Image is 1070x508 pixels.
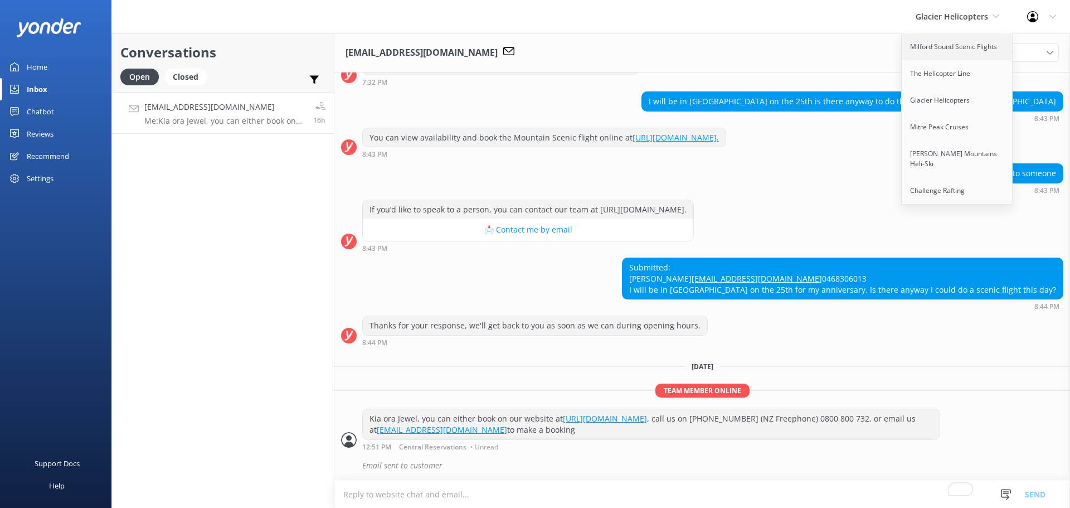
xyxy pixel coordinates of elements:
h2: Conversations [120,42,325,63]
span: • Unread [470,444,498,451]
div: Kia ora Jewel, you can either book on our website at , call us on [PHONE_NUMBER] (NZ Freephone) 0... [363,409,940,439]
div: If you’d like to speak to a person, you can contact our team at [URL][DOMAIN_NAME]. [363,200,693,219]
span: Glacier Helicopters [916,11,988,22]
div: speak to someone [982,164,1063,183]
a: [PERSON_NAME] Mountains Heli-Ski [902,141,1013,177]
div: 08:43pm 16-Aug-2025 (UTC +12:00) Pacific/Auckland [641,114,1063,122]
div: 12:51pm 17-Aug-2025 (UTC +12:00) Pacific/Auckland [362,443,940,451]
div: 2025-08-17T00:54:22.146 [341,456,1063,475]
div: Thanks for your response, we'll get back to you as soon as we can during opening hours. [363,316,707,335]
a: Mitre Peak Cruises [902,114,1013,141]
strong: 8:43 PM [362,151,387,158]
span: [DATE] [685,362,720,371]
div: 08:43pm 16-Aug-2025 (UTC +12:00) Pacific/Auckland [362,150,726,158]
div: Support Docs [35,452,80,475]
div: Recommend [27,145,69,167]
div: 08:43pm 16-Aug-2025 (UTC +12:00) Pacific/Auckland [362,244,694,252]
div: 07:32pm 16-Aug-2025 (UTC +12:00) Pacific/Auckland [362,78,639,86]
a: [URL][DOMAIN_NAME]. [633,132,719,143]
span: Central Reservations [399,444,466,451]
div: Home [27,56,47,78]
strong: 8:44 PM [362,340,387,346]
a: Open [120,70,164,83]
strong: 8:44 PM [1034,303,1059,310]
a: Milford Sound Scenic Flights [902,33,1013,60]
button: 📩 Contact me by email [363,219,693,241]
textarea: To enrich screen reader interactions, please activate Accessibility in Grammarly extension settings [334,481,1070,508]
div: Settings [27,167,53,190]
div: 08:43pm 16-Aug-2025 (UTC +12:00) Pacific/Auckland [981,186,1063,194]
img: yonder-white-logo.png [17,18,81,37]
span: Team member online [655,384,750,398]
div: I will be in [GEOGRAPHIC_DATA] on the 25th is there anyway to do the scenic flight from [GEOGRAPH... [642,92,1063,111]
div: 08:44pm 16-Aug-2025 (UTC +12:00) Pacific/Auckland [362,338,708,346]
div: Inbox [27,78,47,100]
div: Closed [164,69,207,85]
span: 12:51pm 17-Aug-2025 (UTC +12:00) Pacific/Auckland [313,115,325,125]
a: Glacier Helicopters [902,87,1013,114]
h3: [EMAIL_ADDRESS][DOMAIN_NAME] [346,46,498,60]
div: Help [49,475,65,497]
a: Challenge Rafting [902,177,1013,204]
strong: 8:43 PM [362,245,387,252]
div: 08:44pm 16-Aug-2025 (UTC +12:00) Pacific/Auckland [622,302,1063,310]
strong: 8:43 PM [1034,115,1059,122]
div: Open [120,69,159,85]
a: [EMAIL_ADDRESS][DOMAIN_NAME] [377,424,507,435]
div: Submitted: [PERSON_NAME] 0468306013 I will be in [GEOGRAPHIC_DATA] on the 25th for my anniversary... [622,258,1063,299]
a: Closed [164,70,212,83]
p: Me: Kia ora Jewel, you can either book on our website at [URL][DOMAIN_NAME] , call us on [PHONE_N... [144,116,305,126]
a: [EMAIL_ADDRESS][DOMAIN_NAME] [692,273,822,284]
div: Email sent to customer [362,456,1063,475]
a: [EMAIL_ADDRESS][DOMAIN_NAME]Me:Kia ora Jewel, you can either book on our website at [URL][DOMAIN_... [112,92,334,134]
strong: 12:51 PM [362,444,391,451]
div: Reviews [27,123,53,145]
div: You can view availability and book the Mountain Scenic flight online at [363,128,726,147]
a: The Helicopter Line [902,60,1013,87]
strong: 7:32 PM [362,79,387,86]
h4: [EMAIL_ADDRESS][DOMAIN_NAME] [144,101,305,113]
strong: 8:43 PM [1034,187,1059,194]
a: [URL][DOMAIN_NAME] [563,413,647,424]
div: Chatbot [27,100,54,123]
